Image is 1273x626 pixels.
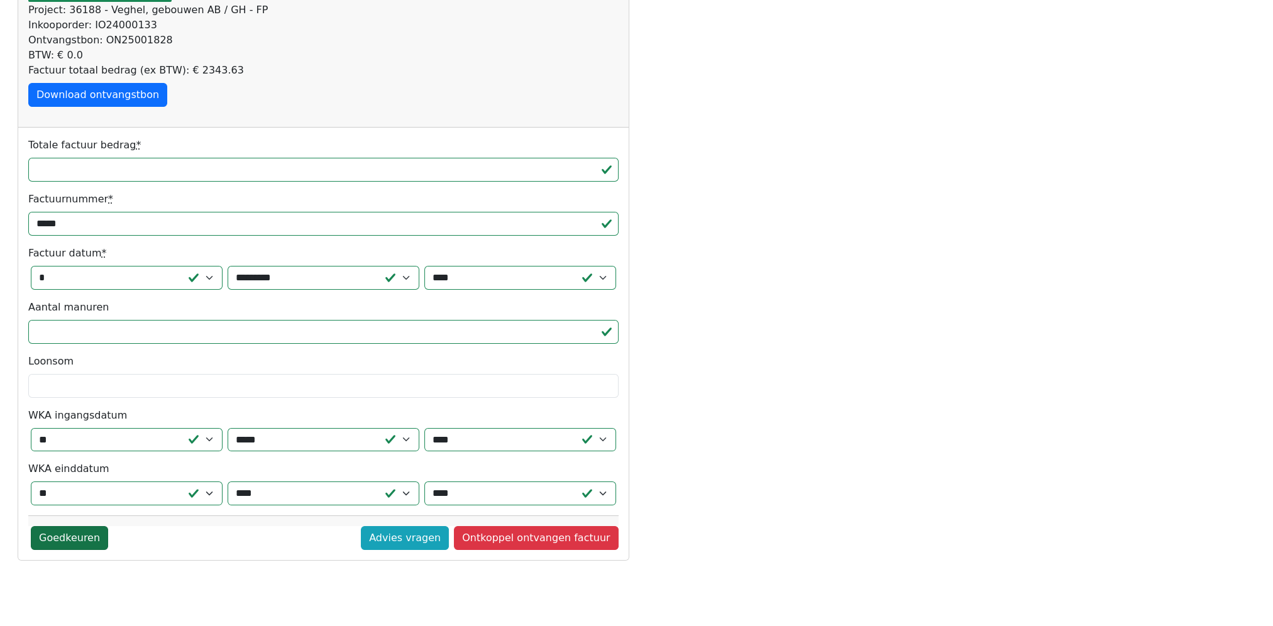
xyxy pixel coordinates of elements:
[28,138,141,153] label: Totale factuur bedrag
[28,83,167,107] a: Download ontvangstbon
[28,300,109,315] label: Aantal manuren
[28,3,619,18] div: Project: 36188 - Veghel, gebouwen AB / GH - FP
[28,63,619,78] div: Factuur totaal bedrag (ex BTW): € 2343.63
[28,354,74,369] label: Loonsom
[28,408,127,423] label: WKA ingangsdatum
[28,461,109,476] label: WKA einddatum
[28,33,619,48] div: Ontvangstbon: ON25001828
[28,192,113,207] label: Factuurnummer
[31,526,108,550] a: Goedkeuren
[28,48,619,63] div: BTW: € 0.0
[102,247,107,259] abbr: required
[28,18,619,33] div: Inkooporder: IO24000133
[361,526,449,550] a: Advies vragen
[454,526,618,550] a: Ontkoppel ontvangen factuur
[108,193,113,205] abbr: required
[28,246,107,261] label: Factuur datum
[136,139,141,151] abbr: required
